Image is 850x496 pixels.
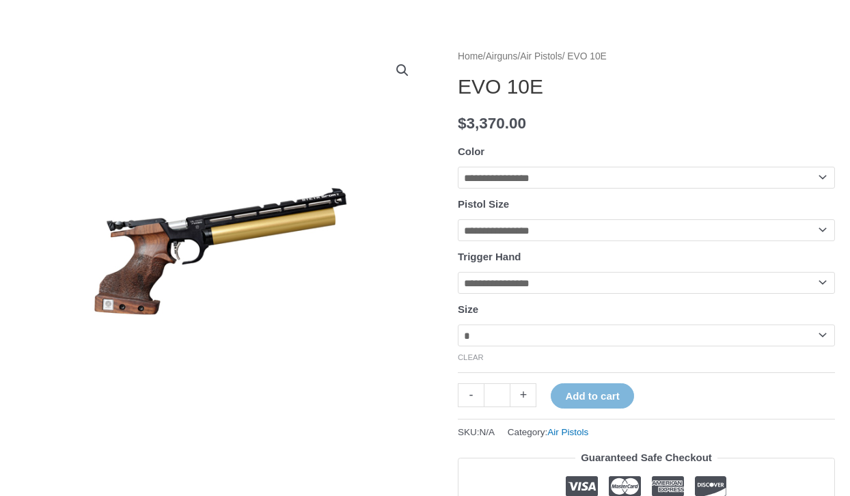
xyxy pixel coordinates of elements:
[486,51,518,61] a: Airguns
[508,424,589,441] span: Category:
[458,115,467,132] span: $
[458,115,526,132] bdi: 3,370.00
[484,383,510,407] input: Product quantity
[458,424,495,441] span: SKU:
[458,74,835,99] h1: EVO 10E
[458,353,484,361] a: Clear options
[15,48,425,458] img: Steyr EVO 10E
[458,383,484,407] a: -
[551,383,633,409] button: Add to cart
[510,383,536,407] a: +
[458,303,478,315] label: Size
[520,51,562,61] a: Air Pistols
[458,48,835,66] nav: Breadcrumb
[458,146,484,157] label: Color
[458,198,509,210] label: Pistol Size
[390,58,415,83] a: View full-screen image gallery
[458,51,483,61] a: Home
[458,251,521,262] label: Trigger Hand
[480,427,495,437] span: N/A
[575,448,717,467] legend: Guaranteed Safe Checkout
[547,427,588,437] a: Air Pistols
